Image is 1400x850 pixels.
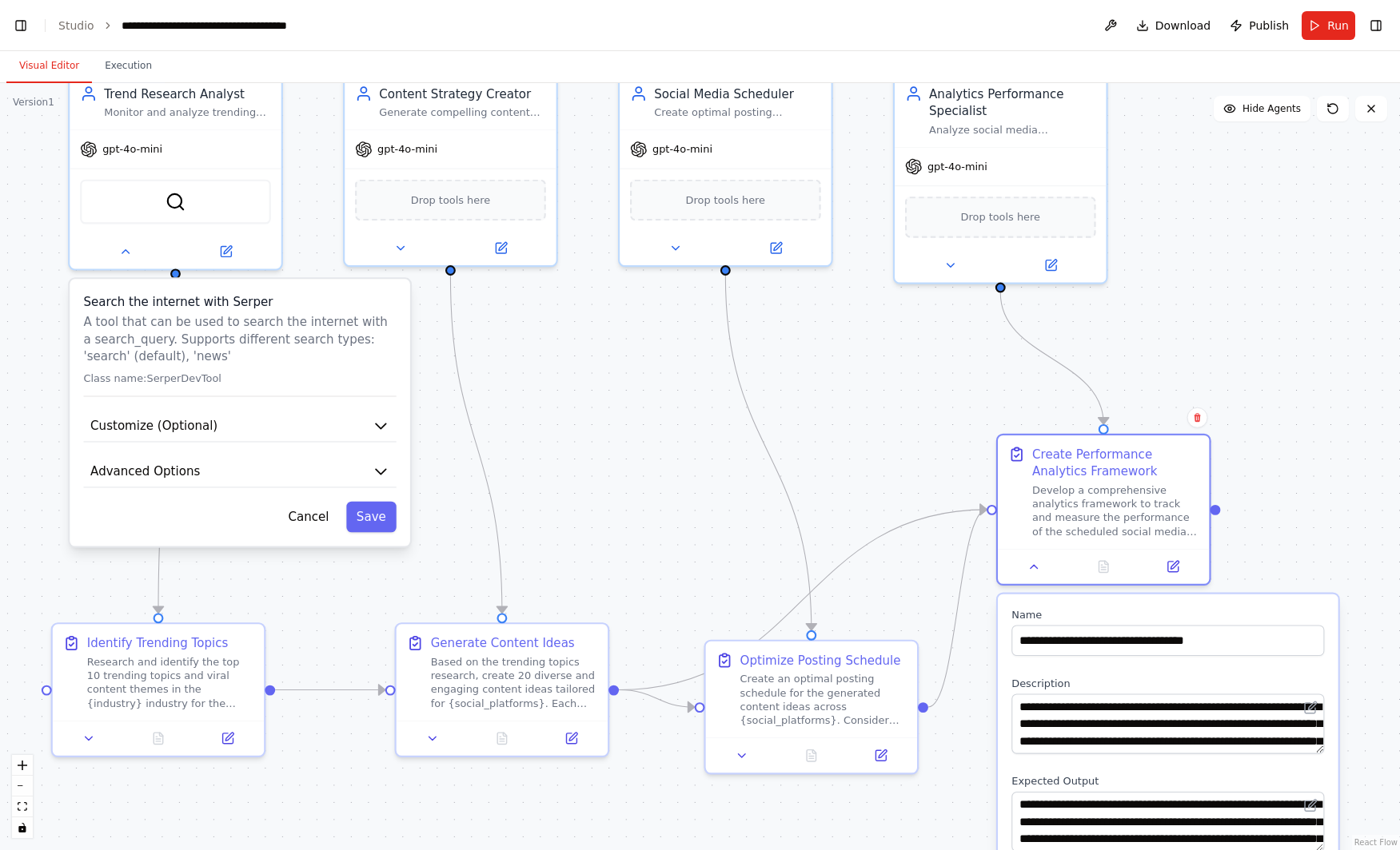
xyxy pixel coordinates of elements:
span: Download [1155,18,1211,34]
button: Open in side panel [1143,556,1203,577]
div: Create Performance Analytics FrameworkDevelop a comprehensive analytics framework to track and me... [996,434,1211,586]
div: Generate compelling content ideas and strategic recommendations based on trending topics and {ind... [379,105,546,119]
nav: breadcrumb [58,18,301,34]
span: Drop tools here [686,192,765,209]
button: Customize (Optional) [84,411,397,443]
button: Open in side panel [727,238,824,259]
label: Description [1011,677,1324,690]
button: fit view [12,796,33,817]
div: Identify Trending Topics [87,634,229,651]
span: gpt-4o-mini [377,142,437,156]
div: Research and identify the top 10 trending topics and viral content themes in the {industry} indus... [87,655,254,710]
g: Edge from 865cd732-28dc-4273-a46b-4b79081028a3 to 07fe11fe-3ec0-4081-ba36-d56938377c6d [717,276,820,630]
span: gpt-4o-mini [927,160,987,173]
img: SerperDevTool [166,192,186,212]
button: Open in side panel [177,241,274,262]
g: Edge from f38972a0-51f2-49c8-baaf-d8222b7e0061 to 1830e813-81b6-491c-8aa0-38f2dce28bc9 [275,681,385,698]
g: Edge from 1830e813-81b6-491c-8aa0-38f2dce28bc9 to 8ba78069-49e1-4f0a-862a-1b726dfc6f83 [619,501,987,698]
span: Hide Agents [1242,102,1301,115]
button: Open in editor [1300,697,1321,718]
div: Identify Trending TopicsResearch and identify the top 10 trending topics and viral content themes... [51,622,266,757]
a: Studio [58,19,94,32]
g: Edge from 1830e813-81b6-491c-8aa0-38f2dce28bc9 to 07fe11fe-3ec0-4081-ba36-d56938377c6d [619,681,695,716]
div: Generate Content IdeasBased on the trending topics research, create 20 diverse and engaging conte... [395,622,610,757]
g: Edge from 07fe11fe-3ec0-4081-ba36-d56938377c6d to 8ba78069-49e1-4f0a-862a-1b726dfc6f83 [928,501,987,716]
div: Create optimal posting schedules for {social_platforms} based on audience behavior analysis, time... [654,105,821,119]
div: Analytics Performance Specialist [929,85,1096,119]
span: Run [1327,18,1349,34]
label: Name [1011,608,1324,622]
div: Create Performance Analytics Framework [1032,446,1199,480]
div: Version 1 [13,96,54,109]
p: Class name: SerperDevTool [84,371,397,385]
button: No output available [775,745,848,766]
button: Hide Agents [1214,96,1310,121]
div: Monitor and analyze trending topics in {industry} to identify viral content opportunities and eme... [104,105,271,119]
div: React Flow controls [12,755,33,838]
div: Social Media Scheduler [654,85,821,101]
div: Analyze social media engagement metrics across {social_platforms}, identify high-performing conte... [929,123,1096,137]
button: Visual Editor [6,50,92,83]
button: Publish [1223,11,1295,40]
label: Expected Output [1011,774,1324,788]
div: Analytics Performance SpecialistAnalyze social media engagement metrics across {social_platforms}... [893,73,1108,284]
button: No output available [465,728,538,749]
a: React Flow attribution [1354,838,1398,847]
button: Download [1130,11,1218,40]
div: Optimize Posting Schedule [740,652,901,669]
div: Optimize Posting ScheduleCreate an optimal posting schedule for the generated content ideas acros... [704,640,919,775]
div: Trend Research Analyst [104,85,271,101]
button: Run [1302,11,1355,40]
g: Edge from f24bd164-6b14-45ee-8e01-9ddd97a53d5e to 1830e813-81b6-491c-8aa0-38f2dce28bc9 [442,276,511,613]
div: Social Media SchedulerCreate optimal posting schedules for {social_platforms} based on audience b... [618,73,833,267]
button: Delete node [1187,407,1208,428]
span: gpt-4o-mini [102,142,162,156]
div: Generate Content Ideas [431,634,575,651]
button: Hide right sidebar [1365,14,1387,37]
button: Show left sidebar [10,14,32,37]
div: Content Strategy CreatorGenerate compelling content ideas and strategic recommendations based on ... [343,73,558,267]
div: Based on the trending topics research, create 20 diverse and engaging content ideas tailored for ... [431,655,598,710]
button: No output available [122,728,195,749]
span: Drop tools here [961,209,1040,225]
button: Open in side panel [453,238,549,259]
div: Create an optimal posting schedule for the generated content ideas across {social_platforms}. Con... [740,673,907,728]
h3: Search the internet with Serper [84,292,397,309]
button: Open in editor [1300,795,1321,816]
button: Open in side panel [198,728,257,749]
button: zoom out [12,776,33,796]
g: Edge from b70d78af-995f-4ee3-8e27-f616b40eafba to 8ba78069-49e1-4f0a-862a-1b726dfc6f83 [992,292,1112,423]
div: Trend Research AnalystMonitor and analyze trending topics in {industry} to identify viral content... [68,73,283,270]
button: Open in side panel [852,745,911,766]
button: Open in side panel [1002,255,1099,276]
button: zoom in [12,755,33,776]
button: No output available [1067,556,1140,577]
button: Open in side panel [542,728,601,749]
button: Advanced Options [84,456,397,488]
button: Save [346,502,397,533]
span: Publish [1249,18,1289,34]
button: toggle interactivity [12,817,33,838]
span: Advanced Options [90,463,200,479]
p: A tool that can be used to search the internet with a search_query. Supports different search typ... [84,313,397,364]
button: Cancel [278,502,340,533]
span: Drop tools here [411,192,490,209]
div: Content Strategy Creator [379,85,546,101]
span: Customize (Optional) [90,417,217,434]
div: Develop a comprehensive analytics framework to track and measure the performance of the scheduled... [1032,483,1199,538]
span: gpt-4o-mini [652,142,712,156]
button: Execution [92,50,165,83]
